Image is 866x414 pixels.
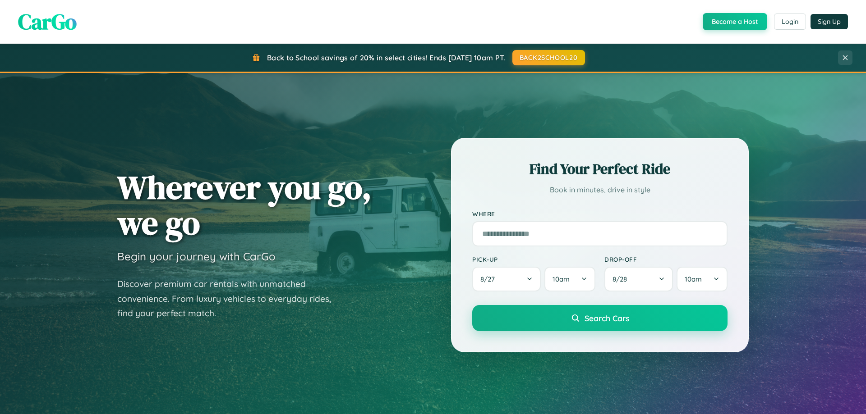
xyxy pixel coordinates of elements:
span: 10am [685,275,702,283]
button: 8/27 [472,267,541,291]
p: Discover premium car rentals with unmatched convenience. From luxury vehicles to everyday rides, ... [117,277,343,321]
span: Search Cars [585,313,629,323]
p: Book in minutes, drive in style [472,183,728,196]
label: Pick-up [472,255,595,263]
h1: Wherever you go, we go [117,169,372,241]
button: 10am [677,267,728,291]
span: Back to School savings of 20% in select cities! Ends [DATE] 10am PT. [267,53,505,62]
button: BACK2SCHOOL20 [512,50,585,65]
label: Drop-off [604,255,728,263]
h3: Begin your journey with CarGo [117,250,276,263]
label: Where [472,210,728,218]
button: Become a Host [703,13,767,30]
button: Sign Up [811,14,848,29]
span: 8 / 28 [613,275,631,283]
span: 10am [553,275,570,283]
button: Search Cars [472,305,728,331]
button: 8/28 [604,267,673,291]
button: 10am [544,267,595,291]
span: CarGo [18,7,77,36]
span: 8 / 27 [480,275,499,283]
button: Login [774,14,806,30]
h2: Find Your Perfect Ride [472,159,728,179]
